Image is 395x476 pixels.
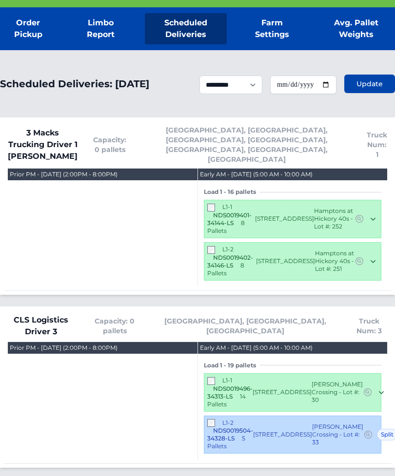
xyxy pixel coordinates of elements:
span: Capacity: 0 pallets [90,317,139,336]
span: [GEOGRAPHIC_DATA], [GEOGRAPHIC_DATA], [GEOGRAPHIC_DATA], [GEOGRAPHIC_DATA], [GEOGRAPHIC_DATA], [G... [142,126,351,165]
div: Early AM - [DATE] (5:00 AM - 10:00 AM) [200,171,313,179]
div: Prior PM - [DATE] (2:00PM - 8:00PM) [10,344,118,352]
span: Update [356,79,383,89]
span: [PERSON_NAME] Crossing - Lot #: 30 [312,381,363,404]
span: 14 Pallets [207,393,246,408]
span: 3 Macks Trucking Driver 1 [PERSON_NAME] [8,128,78,163]
span: L1-1 [222,204,232,211]
span: [STREET_ADDRESS] [253,431,312,439]
span: NDS0019402-34146-LS [207,254,253,269]
span: [GEOGRAPHIC_DATA], [GEOGRAPHIC_DATA], [GEOGRAPHIC_DATA] [155,317,336,336]
a: Scheduled Deliveries [145,14,227,45]
span: [STREET_ADDRESS] [253,389,312,397]
span: [STREET_ADDRESS] [256,258,315,266]
span: Hamptons at Hickory 40s - Lot #: 252 [314,208,355,231]
div: Early AM - [DATE] (5:00 AM - 10:00 AM) [200,344,313,352]
button: Update [344,75,395,94]
span: 8 Pallets [207,262,244,277]
span: L1-2 [222,246,234,253]
span: 5 Pallets [207,435,245,450]
span: NDS0019401-34144-LS [207,212,252,227]
span: Hamptons at Hickory 40s - Lot #: 251 [315,250,355,273]
a: Avg. Pallet Weights [317,14,395,45]
span: [PERSON_NAME] Crossing - Lot #: 33 [312,423,363,447]
span: 8 Pallets [207,220,245,235]
span: Truck Num: 3 [352,317,387,336]
span: Truck Num: 1 [367,131,387,160]
span: NDS0019504-34328-LS [207,427,253,442]
span: Capacity: 0 pallets [93,135,126,155]
span: CLS Logistics Driver 3 [8,315,75,338]
span: [STREET_ADDRESS] [255,215,314,223]
div: Prior PM - [DATE] (2:00PM - 8:00PM) [10,171,118,179]
a: Limbo Report [72,14,130,45]
span: NDS0019496-34313-LS [207,385,253,400]
span: L1-1 [222,377,232,384]
span: L1-2 [222,419,234,427]
a: Farm Settings [242,14,301,45]
span: Load 1 - 19 pallets [204,362,260,370]
span: Load 1 - 16 pallets [204,189,260,196]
